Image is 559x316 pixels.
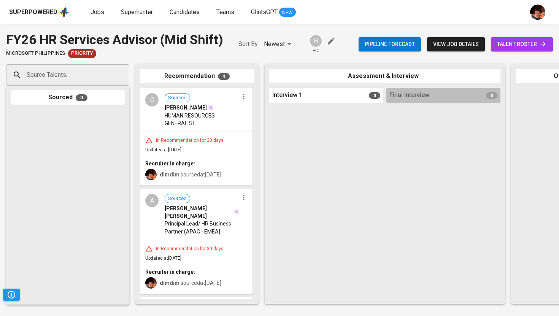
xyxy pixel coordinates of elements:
[165,94,190,102] span: Sourced
[389,91,429,100] span: Final Interview
[160,171,179,178] b: dimdim
[251,8,278,16] span: GlintsGPT
[486,92,497,99] span: 0
[76,94,87,101] span: 0
[145,256,181,261] span: Updated at [DATE]
[11,90,125,105] div: Sourced
[170,8,200,16] span: Candidates
[145,93,159,106] div: C
[145,194,159,207] div: A
[165,220,239,235] span: Principal Lead/ HR Business Partner (APAC - EMEA]
[216,8,234,16] span: Teams
[6,30,223,49] div: FY26 HR Services Advisor (Mid Shift)
[140,69,254,84] div: Recommendation
[234,209,239,214] img: magic_wand.svg
[68,49,96,58] div: New Job received from Demand Team
[160,280,221,286] span: sourced at [DATE]
[3,289,20,301] button: Pipeline Triggers
[145,147,181,152] span: Updated at [DATE]
[160,171,221,178] span: sourced at [DATE]
[279,9,296,16] span: NEW
[9,6,69,18] a: Superpoweredapp logo
[59,6,69,18] img: app logo
[218,73,230,80] span: 4
[68,50,96,57] span: Priority
[125,74,127,76] button: Open
[238,40,258,49] p: Sort By
[140,189,253,294] div: ASourced[PERSON_NAME] [PERSON_NAME]Principal Lead/ HR Business Partner (APAC - EMEA]In Recommenda...
[497,40,547,49] span: talent roster
[91,8,104,16] span: Jobs
[153,246,227,252] div: In Recommendation for 30 days
[309,34,322,54] div: pic
[491,37,553,51] a: talent roster
[9,8,57,17] div: Superpowered
[121,8,154,17] a: Superhunter
[369,92,380,99] span: 0
[272,91,302,100] span: Interview 1
[91,8,106,17] a: Jobs
[145,277,157,289] img: diemas@glints.com
[140,88,253,186] div: CSourced[PERSON_NAME]HUMAN RESOURCES GENERALISTIn Recommendation for 30 daysUpdated at[DATE]Recru...
[145,169,157,180] img: diemas@glints.com
[145,269,195,275] b: Recruiter in charge:
[145,160,195,167] b: Recruiter in charge:
[121,8,153,16] span: Superhunter
[359,37,421,51] button: Pipeline forecast
[264,37,294,51] div: Newest
[530,5,545,20] img: diemas@glints.com
[208,105,214,111] img: magic_wand.svg
[216,8,236,17] a: Teams
[6,50,65,57] span: Microsoft Philippines
[165,205,233,220] span: [PERSON_NAME] [PERSON_NAME]
[165,104,207,111] span: [PERSON_NAME]
[365,40,415,49] span: Pipeline forecast
[153,137,227,144] div: In Recommendation for 30 days
[309,34,322,48] div: H
[269,69,500,84] div: Assessment & Interview
[160,280,179,286] b: dimdim
[165,195,190,202] span: Sourced
[264,40,285,49] p: Newest
[165,112,239,127] span: HUMAN RESOURCES GENERALIST
[170,8,201,17] a: Candidates
[251,8,296,17] a: GlintsGPT NEW
[433,40,479,49] span: view job details
[427,37,485,51] button: view job details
